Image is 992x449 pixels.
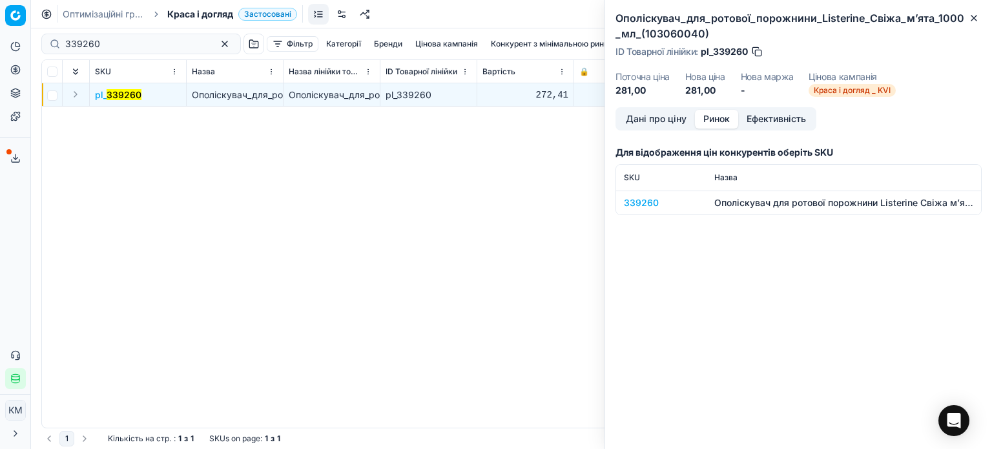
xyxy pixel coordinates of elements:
[738,110,814,129] button: Ефективність
[95,89,141,101] span: pl_
[289,89,375,101] div: Ополіскувач_для_ротової_порожнини_Listerine_Свіжа_м’ята_1000_мл_(103060040)
[95,67,111,77] span: SKU
[615,10,982,41] h2: Ополіскувач_для_ротової_порожнини_Listerine_Свіжа_м’ята_1000_мл_(103060040)
[5,400,26,421] button: КM
[615,47,698,56] span: ID Товарної лінійки :
[482,67,515,77] span: Вартість
[41,431,92,446] nav: pagination
[265,433,268,444] strong: 1
[41,431,57,446] button: Go to previous page
[277,433,280,444] strong: 1
[59,431,74,446] button: 1
[615,72,670,81] dt: Поточна ціна
[617,110,695,129] button: Дані про ціну
[938,405,969,436] div: Open Intercom Messenger
[65,37,207,50] input: Пошук по SKU або назві
[192,89,555,100] span: Ополіскувач_для_ротової_порожнини_Listerine_Свіжа_м’ята_1000_мл_(103060040)
[238,8,297,21] span: Застосовані
[184,433,188,444] strong: з
[685,84,725,97] dd: 281,00
[624,196,699,209] div: 339260
[615,84,670,97] dd: 281,00
[167,8,233,21] span: Краса і догляд
[271,433,274,444] strong: з
[410,36,483,52] button: Цінова кампанія
[386,67,457,77] span: ID Товарної лінійки
[209,433,262,444] span: SKUs on page :
[369,36,408,52] button: Бренди
[579,67,589,77] span: 🔒
[809,72,896,81] dt: Цінова кампанія
[321,36,366,52] button: Категорії
[809,84,896,97] span: Краса і догляд _ KVI
[289,67,362,77] span: Назва лінійки товарів
[615,146,982,159] h3: Для відображення цін конкурентів оберіть SKU
[192,67,215,77] span: Назва
[714,172,738,182] span: Назва
[108,433,194,444] div: :
[77,431,92,446] button: Go to next page
[624,172,640,182] span: SKU
[695,110,738,129] button: Ринок
[63,8,297,21] nav: breadcrumb
[701,45,748,58] span: pl_339260
[741,84,794,97] dd: -
[191,433,194,444] strong: 1
[714,196,973,209] div: Ополіскувач для ротової порожнини Listerine Свіжа м’ята 1000 мл (103060040)
[741,72,794,81] dt: Нова маржа
[386,89,471,101] div: pl_339260
[178,433,181,444] strong: 1
[267,36,318,52] button: Фільтр
[482,89,568,101] div: 272,41
[107,89,141,100] mark: 339260
[95,89,141,101] button: pl_339260
[167,8,297,21] span: Краса і доглядЗастосовані
[68,87,83,102] button: Expand
[63,8,145,21] a: Оптимізаційні групи
[6,401,25,420] span: КM
[68,64,83,79] button: Expand all
[486,36,657,52] button: Конкурент з мінімальною ринковою ціною
[685,72,725,81] dt: Нова ціна
[108,433,171,444] span: Кількість на стр.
